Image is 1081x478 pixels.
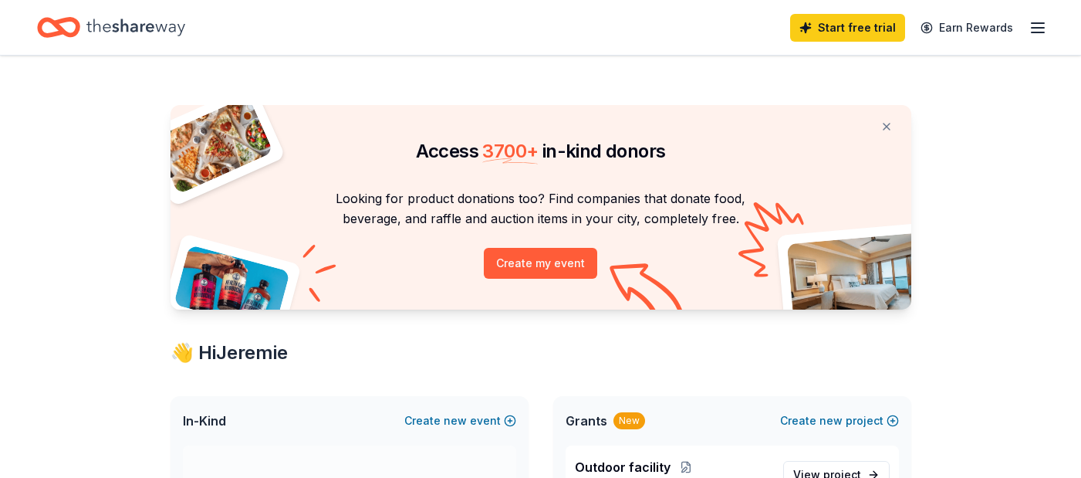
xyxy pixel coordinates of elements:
[566,412,607,430] span: Grants
[183,412,226,430] span: In-Kind
[610,263,687,321] img: Curvy arrow
[613,412,645,429] div: New
[482,140,538,162] span: 3700 +
[189,188,893,229] p: Looking for product donations too? Find companies that donate food, beverage, and raffle and auct...
[444,412,467,430] span: new
[416,140,666,162] span: Access in-kind donors
[819,412,843,430] span: new
[911,14,1022,42] a: Earn Rewards
[575,458,671,476] span: Outdoor facility
[153,96,273,195] img: Pizza
[780,412,899,430] button: Createnewproject
[484,248,597,279] button: Create my event
[790,14,905,42] a: Start free trial
[37,9,185,46] a: Home
[171,341,911,365] div: 👋 Hi Jeremie
[404,412,516,430] button: Createnewevent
